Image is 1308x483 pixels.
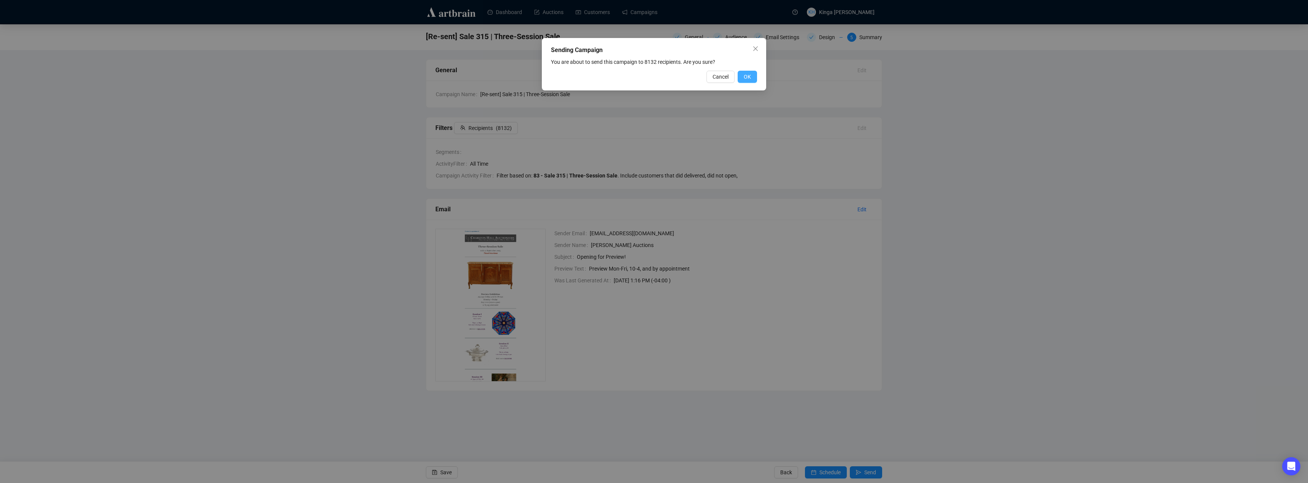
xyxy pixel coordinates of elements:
div: Sending Campaign [551,46,757,55]
div: Open Intercom Messenger [1282,457,1300,475]
span: close [752,46,759,52]
button: Close [749,43,762,55]
div: You are about to send this campaign to 8132 recipients. Are you sure? [551,58,757,66]
span: Cancel [713,73,729,81]
span: OK [744,73,751,81]
button: Cancel [706,71,735,83]
button: OK [738,71,757,83]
